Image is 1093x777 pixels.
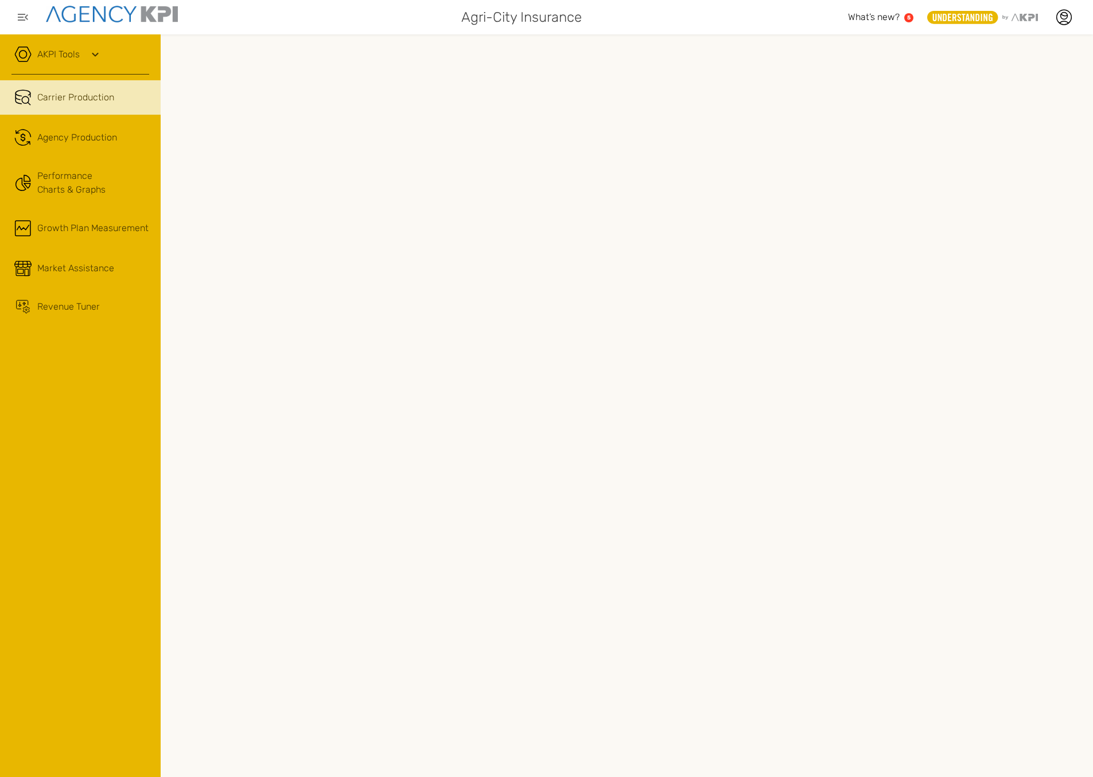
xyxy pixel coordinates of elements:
span: Agency Production [37,131,117,145]
a: 5 [904,13,913,22]
span: Agri-City Insurance [461,7,582,28]
text: 5 [907,14,911,21]
span: Carrier Production [37,91,114,104]
span: Market Assistance [37,261,114,275]
a: AKPI Tools [37,48,80,61]
img: agencykpi-logo-550x69-2d9e3fa8.png [46,6,178,22]
span: Revenue Tuner [37,300,100,314]
span: What’s new? [848,11,900,22]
